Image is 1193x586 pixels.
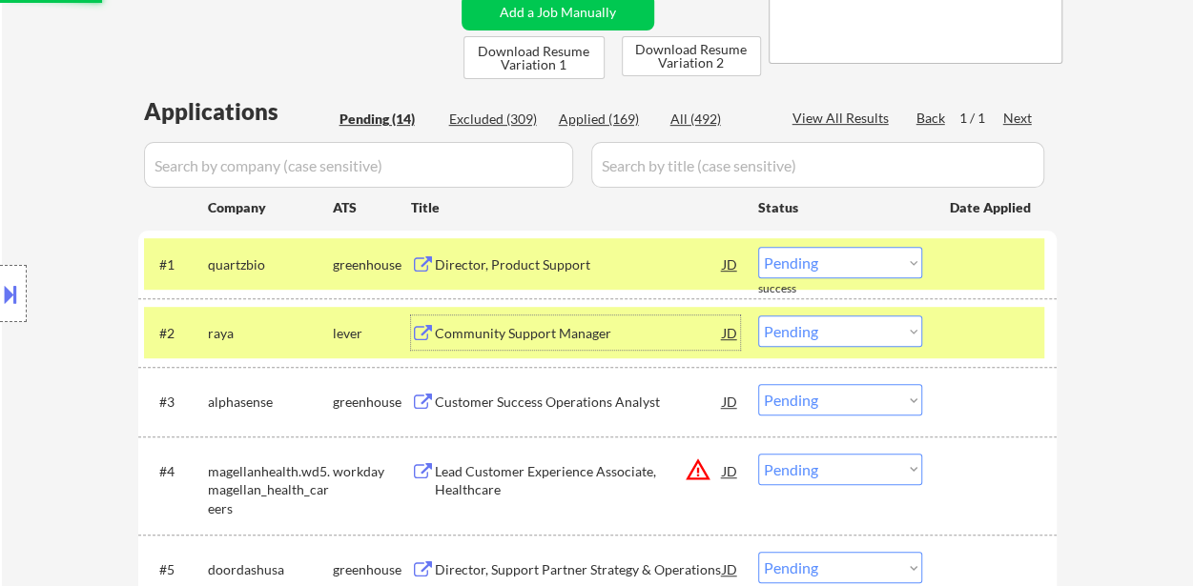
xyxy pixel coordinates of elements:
[1003,109,1034,128] div: Next
[435,393,723,412] div: Customer Success Operations Analyst
[435,560,723,579] div: Director, Support Partner Strategy & Operations
[622,36,761,76] button: Download Resume Variation 2
[159,560,193,579] div: #5
[721,454,740,488] div: JD
[559,110,654,129] div: Applied (169)
[792,109,895,128] div: View All Results
[685,456,711,483] button: warning_amber
[721,315,740,350] div: JD
[950,198,1034,217] div: Date Applied
[144,142,573,188] input: Search by company (case sensitive)
[721,552,740,586] div: JD
[758,281,834,297] div: success
[916,109,947,128] div: Back
[959,109,1003,128] div: 1 / 1
[333,324,411,343] div: lever
[159,462,193,481] div: #4
[333,462,411,481] div: workday
[435,255,723,274] div: Director, Product Support
[208,462,333,518] div: magellanhealth.wd5.magellan_health_careers
[449,110,545,129] div: Excluded (309)
[333,255,411,274] div: greenhouse
[758,190,922,224] div: Status
[435,324,723,343] div: Community Support Manager
[721,384,740,418] div: JD
[333,393,411,412] div: greenhouse
[208,560,333,579] div: doordashusa
[333,560,411,579] div: greenhouse
[411,198,740,217] div: Title
[144,100,333,123] div: Applications
[670,110,766,129] div: All (492)
[333,198,411,217] div: ATS
[435,462,723,499] div: Lead Customer Experience Associate, Healthcare
[339,110,435,129] div: Pending (14)
[463,36,605,79] button: Download Resume Variation 1
[721,247,740,281] div: JD
[591,142,1044,188] input: Search by title (case sensitive)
